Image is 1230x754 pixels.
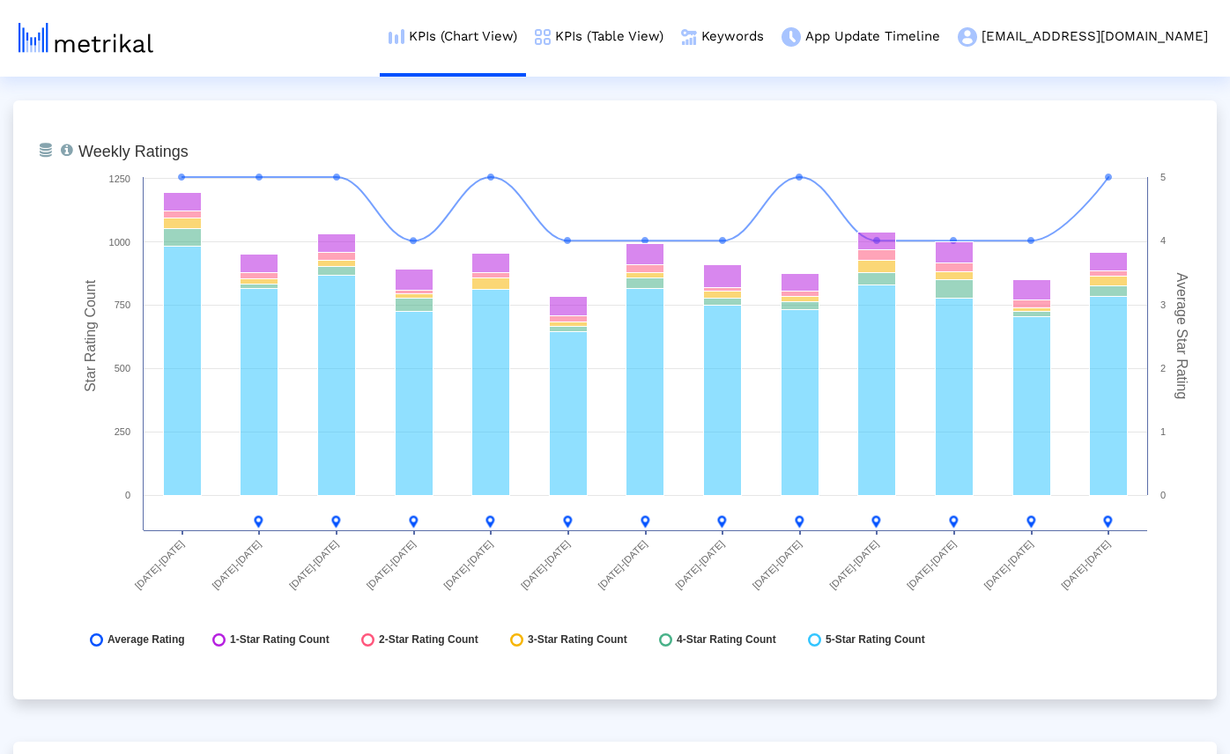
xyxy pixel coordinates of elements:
text: 0 [1160,490,1166,500]
img: keywords.png [681,29,697,45]
text: 250 [115,426,130,437]
text: [DATE]-[DATE] [133,538,186,591]
img: kpi-table-menu-icon.png [535,29,551,45]
text: 500 [115,363,130,373]
text: 4 [1160,235,1166,246]
text: 1250 [109,174,130,184]
text: 1000 [109,237,130,248]
text: 2 [1160,363,1166,373]
text: [DATE]-[DATE] [982,538,1035,591]
text: [DATE]-[DATE] [673,538,726,591]
text: 3 [1160,299,1166,310]
text: 1 [1160,426,1166,437]
span: 4-Star Rating Count [677,633,776,647]
text: [DATE]-[DATE] [365,538,418,591]
text: [DATE]-[DATE] [210,538,263,591]
tspan: Weekly Ratings [78,143,189,160]
tspan: Average Star Rating [1174,273,1189,400]
span: 2-Star Rating Count [379,633,478,647]
img: kpi-chart-menu-icon.png [389,29,404,44]
text: 750 [115,299,130,310]
text: [DATE]-[DATE] [519,538,572,591]
span: 5-Star Rating Count [826,633,925,647]
img: app-update-menu-icon.png [782,27,801,47]
tspan: Star Rating Count [83,279,98,392]
text: [DATE]-[DATE] [287,538,340,591]
text: 0 [125,490,130,500]
text: [DATE]-[DATE] [1059,538,1112,591]
img: my-account-menu-icon.png [958,27,977,47]
text: [DATE]-[DATE] [905,538,958,591]
text: [DATE]-[DATE] [596,538,648,591]
img: metrical-logo-light.png [19,23,153,53]
span: 3-Star Rating Count [528,633,627,647]
span: 1-Star Rating Count [230,633,330,647]
text: [DATE]-[DATE] [751,538,804,591]
text: [DATE]-[DATE] [827,538,880,591]
text: [DATE]-[DATE] [441,538,494,591]
span: Average Rating [107,633,185,647]
text: 5 [1160,172,1166,182]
